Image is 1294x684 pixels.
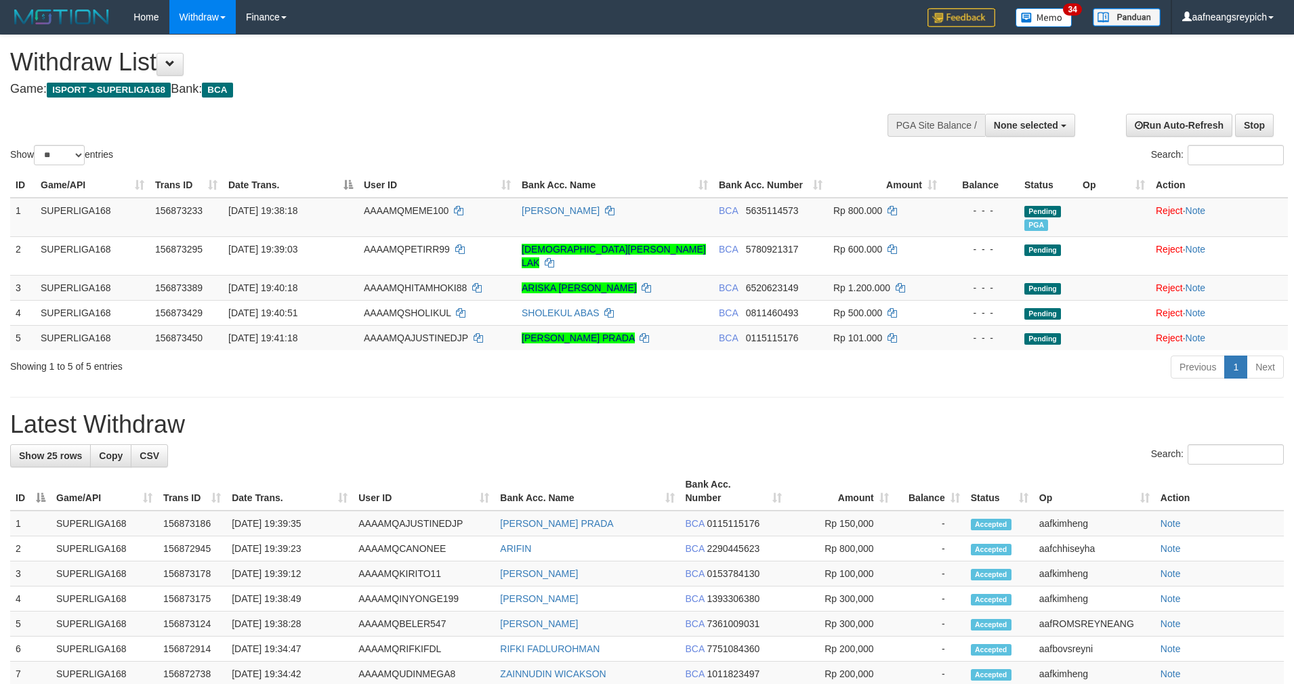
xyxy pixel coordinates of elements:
[1156,307,1183,318] a: Reject
[686,643,705,654] span: BCA
[833,333,882,343] span: Rp 101.000
[47,83,171,98] span: ISPORT > SUPERLIGA168
[971,544,1011,555] span: Accepted
[1126,114,1232,137] a: Run Auto-Refresh
[10,325,35,350] td: 5
[226,612,353,637] td: [DATE] 19:38:28
[787,536,894,561] td: Rp 800,000
[787,561,894,586] td: Rp 100,000
[522,282,637,293] a: ARISKA [PERSON_NAME]
[500,618,578,629] a: [PERSON_NAME]
[746,282,799,293] span: Copy 6520623149 to clipboard
[51,561,158,586] td: SUPERLIGA168
[719,333,738,343] span: BCA
[228,205,297,216] span: [DATE] 19:38:18
[226,586,353,612] td: [DATE] 19:38:49
[155,244,203,255] span: 156873295
[202,83,232,98] span: BCA
[1034,612,1155,637] td: aafROMSREYNEANG
[158,612,226,637] td: 156873124
[713,173,828,198] th: Bank Acc. Number: activate to sort column ascending
[707,593,759,604] span: Copy 1393306380 to clipboard
[522,333,635,343] a: [PERSON_NAME] PRADA
[707,618,759,629] span: Copy 7361009031 to clipboard
[1150,300,1288,325] td: ·
[686,618,705,629] span: BCA
[353,586,495,612] td: AAAAMQINYONGE199
[1156,333,1183,343] a: Reject
[10,561,51,586] td: 3
[746,205,799,216] span: Copy 5635114573 to clipboard
[364,282,467,293] span: AAAAMQHITAMHOKI88
[10,145,113,165] label: Show entries
[10,173,35,198] th: ID
[34,145,85,165] select: Showentries
[10,511,51,536] td: 1
[158,586,226,612] td: 156873175
[1155,472,1284,511] th: Action
[707,643,759,654] span: Copy 7751084360 to clipboard
[10,637,51,662] td: 6
[719,282,738,293] span: BCA
[131,444,168,467] a: CSV
[500,543,531,554] a: ARIFIN
[1063,3,1081,16] span: 34
[226,561,353,586] td: [DATE] 19:39:12
[522,307,600,318] a: SHOLEKUL ABAS
[1024,283,1061,295] span: Pending
[35,173,150,198] th: Game/API: activate to sort column ascending
[353,511,495,536] td: AAAAMQAJUSTINEDJP
[994,120,1058,131] span: None selected
[228,307,297,318] span: [DATE] 19:40:51
[746,333,799,343] span: Copy 0115115176 to clipboard
[155,333,203,343] span: 156873450
[1161,518,1181,529] a: Note
[516,173,713,198] th: Bank Acc. Name: activate to sort column ascending
[719,205,738,216] span: BCA
[1151,444,1284,465] label: Search:
[10,472,51,511] th: ID: activate to sort column descending
[1161,668,1181,679] a: Note
[1161,568,1181,579] a: Note
[353,472,495,511] th: User ID: activate to sort column ascending
[948,331,1014,345] div: - - -
[10,586,51,612] td: 4
[10,198,35,237] td: 1
[1034,536,1155,561] td: aafchhiseyha
[1024,206,1061,217] span: Pending
[1150,173,1288,198] th: Action
[1034,561,1155,586] td: aafkimheng
[686,593,705,604] span: BCA
[894,561,965,586] td: -
[228,333,297,343] span: [DATE] 19:41:18
[522,244,706,268] a: [DEMOGRAPHIC_DATA][PERSON_NAME] LAK
[894,472,965,511] th: Balance: activate to sort column ascending
[894,536,965,561] td: -
[971,594,1011,605] span: Accepted
[971,519,1011,530] span: Accepted
[985,114,1075,137] button: None selected
[1161,618,1181,629] a: Note
[927,8,995,27] img: Feedback.jpg
[51,536,158,561] td: SUPERLIGA168
[894,637,965,662] td: -
[686,668,705,679] span: BCA
[155,307,203,318] span: 156873429
[787,586,894,612] td: Rp 300,000
[158,472,226,511] th: Trans ID: activate to sort column ascending
[971,619,1011,630] span: Accepted
[1151,145,1284,165] label: Search:
[1161,543,1181,554] a: Note
[707,568,759,579] span: Copy 0153784130 to clipboard
[353,637,495,662] td: AAAAMQRIFKIFDL
[158,637,226,662] td: 156872914
[686,568,705,579] span: BCA
[1034,586,1155,612] td: aafkimheng
[948,281,1014,295] div: - - -
[1077,173,1150,198] th: Op: activate to sort column ascending
[364,333,468,343] span: AAAAMQAJUSTINEDJP
[719,244,738,255] span: BCA
[35,198,150,237] td: SUPERLIGA168
[35,275,150,300] td: SUPERLIGA168
[10,83,849,96] h4: Game: Bank:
